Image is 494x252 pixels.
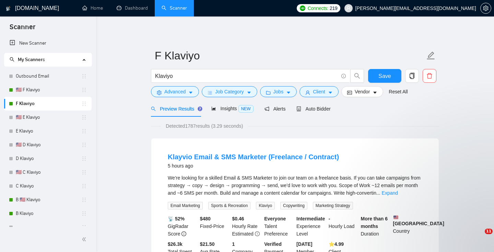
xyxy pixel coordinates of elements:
[4,69,92,83] li: Outbound Email
[16,124,81,138] a: E Klaviyo
[4,138,92,152] li: 🇺🇸 D Klaviyo
[313,88,325,95] span: Client
[181,231,186,236] span: info-circle
[10,57,14,62] span: search
[330,4,337,12] span: 219
[300,5,305,11] img: upwork-logo.png
[16,220,81,234] a: ---
[200,216,211,221] b: $ 480
[81,73,87,79] span: holder
[82,5,103,11] a: homeHome
[16,69,81,83] a: Outbound Email
[296,106,330,112] span: Auto Bidder
[296,106,301,111] span: robot
[81,211,87,216] span: holder
[81,128,87,134] span: holder
[81,170,87,175] span: holder
[405,69,419,83] button: copy
[480,3,491,14] button: setting
[155,72,338,80] input: Search Freelance Jobs...
[360,215,392,238] div: Duration
[423,69,436,83] button: delete
[328,90,333,95] span: caret-down
[162,5,187,11] a: searchScanner
[480,5,491,11] a: setting
[329,241,344,247] b: ⭐️ 4.99
[296,216,325,221] b: Intermediate
[168,241,183,247] b: $ 26.3k
[263,215,295,238] div: Talent Preference
[405,73,419,79] span: copy
[351,73,364,79] span: search
[197,106,203,112] div: Tooltip anchor
[389,88,408,95] a: Reset All
[168,174,422,197] div: We’re looking for a skilled Email & SMS Marketer to join our team on a freelance basis. If you ca...
[368,69,401,83] button: Save
[202,86,257,97] button: barsJob Categorycaret-down
[6,3,11,14] img: logo
[4,207,92,220] li: B Klaviyo
[347,90,352,95] span: idcard
[16,138,81,152] a: 🇺🇸 D Klaviyo
[164,88,186,95] span: Advanced
[168,153,339,161] a: Klayvio Email & SMS Marketer (Freelance / Contract)
[151,106,200,112] span: Preview Results
[232,216,244,221] b: $ 0.46
[299,86,339,97] button: userClientcaret-down
[4,179,92,193] li: C Klaviyo
[4,220,92,234] li: ---
[273,88,284,95] span: Jobs
[215,88,244,95] span: Job Category
[4,111,92,124] li: 🇺🇸 E Klaviyo
[81,183,87,189] span: holder
[341,86,383,97] button: idcardVendorcaret-down
[168,162,339,170] div: 5 hours ago
[327,215,360,238] div: Hourly Load
[208,202,250,209] span: Sports & Recreation
[295,215,327,238] div: Experience Level
[155,47,425,64] input: Scanner name...
[208,90,212,95] span: bars
[426,51,435,60] span: edit
[329,216,330,221] b: -
[4,36,92,50] li: New Scanner
[211,106,253,111] span: Insights
[166,215,199,238] div: GigRadar Score
[81,156,87,161] span: holder
[280,202,307,209] span: Copywriting
[264,216,286,221] b: Everyone
[168,216,185,221] b: 📡 52%
[16,207,81,220] a: B Klaviyo
[10,36,86,50] a: New Scanner
[199,215,231,238] div: Fixed-Price
[247,90,251,95] span: caret-down
[188,90,193,95] span: caret-down
[355,88,370,95] span: Vendor
[16,111,81,124] a: 🇺🇸 E Klaviyo
[10,57,45,62] span: My Scanners
[260,86,297,97] button: folderJobscaret-down
[4,22,41,36] span: Scanner
[4,83,92,97] li: 🇺🇸 F Klaviyo
[81,115,87,120] span: holder
[378,72,391,80] span: Save
[232,241,235,247] b: 1
[4,193,92,207] li: B 🇺🇸 Klaviyo
[18,57,45,62] span: My Scanners
[485,229,493,234] span: 11
[313,202,353,209] span: Marketing Strategy
[296,241,312,247] b: [DATE]
[264,106,269,111] span: notification
[255,231,260,236] span: exclamation-circle
[81,101,87,106] span: holder
[264,241,282,247] b: Verified
[81,142,87,148] span: holder
[266,90,271,95] span: folder
[4,152,92,165] li: D Klaviyo
[16,165,81,179] a: 🇺🇸 C Klaviyo
[168,202,203,209] span: Email Marketing
[256,202,275,209] span: Klaviyo
[305,90,310,95] span: user
[151,106,156,111] span: search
